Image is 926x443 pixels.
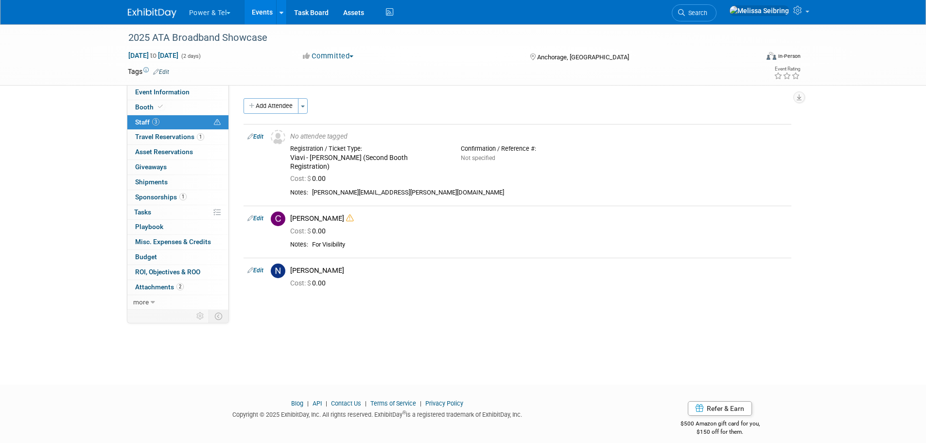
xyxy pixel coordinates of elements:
[214,118,221,127] span: Potential Scheduling Conflict -- at least one attendee is tagged in another overlapping event.
[135,133,204,141] span: Travel Reservations
[127,190,228,205] a: Sponsorships1
[127,280,228,295] a: Attachments2
[128,51,179,60] span: [DATE] [DATE]
[312,241,787,249] div: For Visibility
[290,175,330,182] span: 0.00
[152,118,159,125] span: 3
[346,214,353,222] i: Double-book Warning!
[323,400,330,407] span: |
[135,193,187,201] span: Sponsorships
[271,212,285,226] img: C.jpg
[179,193,187,200] span: 1
[176,283,184,290] span: 2
[537,53,629,61] span: Anchorage, [GEOGRAPHIC_DATA]
[642,413,799,436] div: $500 Amazon gift card for you,
[247,215,263,222] a: Edit
[135,238,211,246] span: Misc. Expenses & Credits
[127,235,228,249] a: Misc. Expenses & Credits
[197,133,204,141] span: 1
[127,265,228,280] a: ROI, Objectives & ROO
[133,298,149,306] span: more
[127,85,228,100] a: Event Information
[127,115,228,130] a: Staff3
[461,155,495,161] span: Not specified
[418,400,424,407] span: |
[247,267,263,274] a: Edit
[125,29,744,47] div: 2025 ATA Broadband Showcase
[135,148,193,156] span: Asset Reservations
[370,400,416,407] a: Terms of Service
[209,310,228,322] td: Toggle Event Tabs
[642,428,799,436] div: $150 off for them.
[290,132,787,141] div: No attendee tagged
[290,227,312,235] span: Cost: $
[290,154,446,171] div: Viavi - [PERSON_NAME] (Second Booth Registration)
[290,266,787,275] div: [PERSON_NAME]
[299,51,357,61] button: Committed
[135,88,190,96] span: Event Information
[290,189,308,196] div: Notes:
[135,103,165,111] span: Booth
[127,250,228,265] a: Budget
[128,8,176,18] img: ExhibitDay
[271,264,285,278] img: N.jpg
[135,163,167,171] span: Giveaways
[363,400,369,407] span: |
[313,400,322,407] a: API
[127,130,228,144] a: Travel Reservations1
[135,118,159,126] span: Staff
[729,5,789,16] img: Melissa Seibring
[402,410,406,415] sup: ®
[778,53,801,60] div: In-Person
[135,268,200,276] span: ROI, Objectives & ROO
[701,51,801,65] div: Event Format
[149,52,158,59] span: to
[291,400,303,407] a: Blog
[767,52,776,60] img: Format-Inperson.png
[774,67,800,71] div: Event Rating
[425,400,463,407] a: Privacy Policy
[128,408,628,419] div: Copyright © 2025 ExhibitDay, Inc. All rights reserved. ExhibitDay is a registered trademark of Ex...
[127,295,228,310] a: more
[135,253,157,261] span: Budget
[290,175,312,182] span: Cost: $
[127,100,228,115] a: Booth
[135,178,168,186] span: Shipments
[290,214,787,223] div: [PERSON_NAME]
[127,145,228,159] a: Asset Reservations
[271,130,285,144] img: Unassigned-User-Icon.png
[127,160,228,175] a: Giveaways
[135,283,184,291] span: Attachments
[672,4,716,21] a: Search
[688,401,752,416] a: Refer & Earn
[153,69,169,75] a: Edit
[127,220,228,234] a: Playbook
[180,53,201,59] span: (2 days)
[290,145,446,153] div: Registration / Ticket Type:
[312,189,787,197] div: [PERSON_NAME][EMAIL_ADDRESS][PERSON_NAME][DOMAIN_NAME]
[290,279,330,287] span: 0.00
[192,310,209,322] td: Personalize Event Tab Strip
[331,400,361,407] a: Contact Us
[135,223,163,230] span: Playbook
[158,104,163,109] i: Booth reservation complete
[290,241,308,248] div: Notes:
[128,67,169,76] td: Tags
[127,175,228,190] a: Shipments
[247,133,263,140] a: Edit
[461,145,617,153] div: Confirmation / Reference #:
[685,9,707,17] span: Search
[127,205,228,220] a: Tasks
[290,227,330,235] span: 0.00
[244,98,298,114] button: Add Attendee
[305,400,311,407] span: |
[290,279,312,287] span: Cost: $
[134,208,151,216] span: Tasks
